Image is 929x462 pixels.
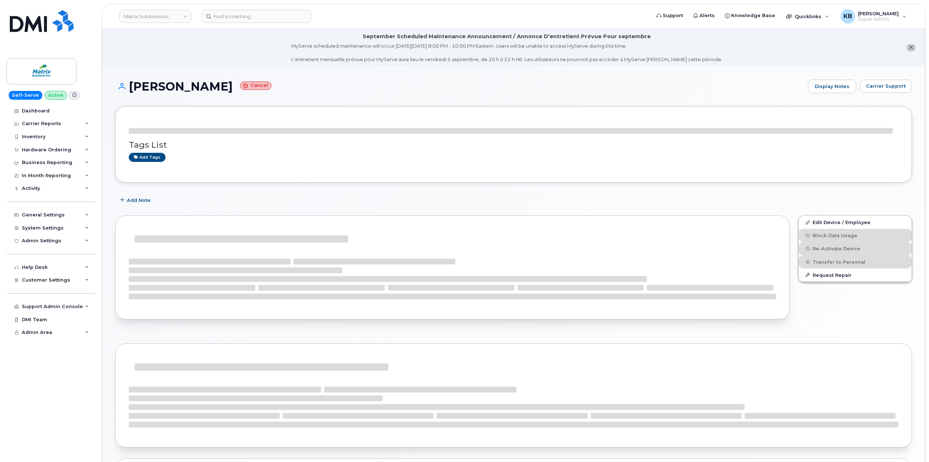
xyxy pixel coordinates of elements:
[129,140,898,150] h3: Tags List
[129,153,166,162] a: Add tags
[291,43,722,63] div: MyServe scheduled maintenance will occur [DATE][DATE] 8:00 PM - 10:00 PM Eastern. Users will be u...
[813,246,860,251] span: Re-Activate Device
[799,216,912,229] a: Edit Device / Employee
[115,80,804,93] h1: [PERSON_NAME]
[363,33,651,40] div: September Scheduled Maintenance Announcement / Annonce D'entretient Prévue Pour septembre
[866,83,906,89] span: Carrier Support
[799,255,912,268] button: Transfer to Personal
[808,80,856,93] a: Display Notes
[799,268,912,282] button: Request Repair
[906,44,916,52] button: close notification
[799,242,912,255] button: Re-Activate Device
[115,194,157,207] button: Add Note
[799,229,912,242] button: Block Data Usage
[860,80,912,93] button: Carrier Support
[127,197,151,204] span: Add Note
[240,81,271,90] small: Cancel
